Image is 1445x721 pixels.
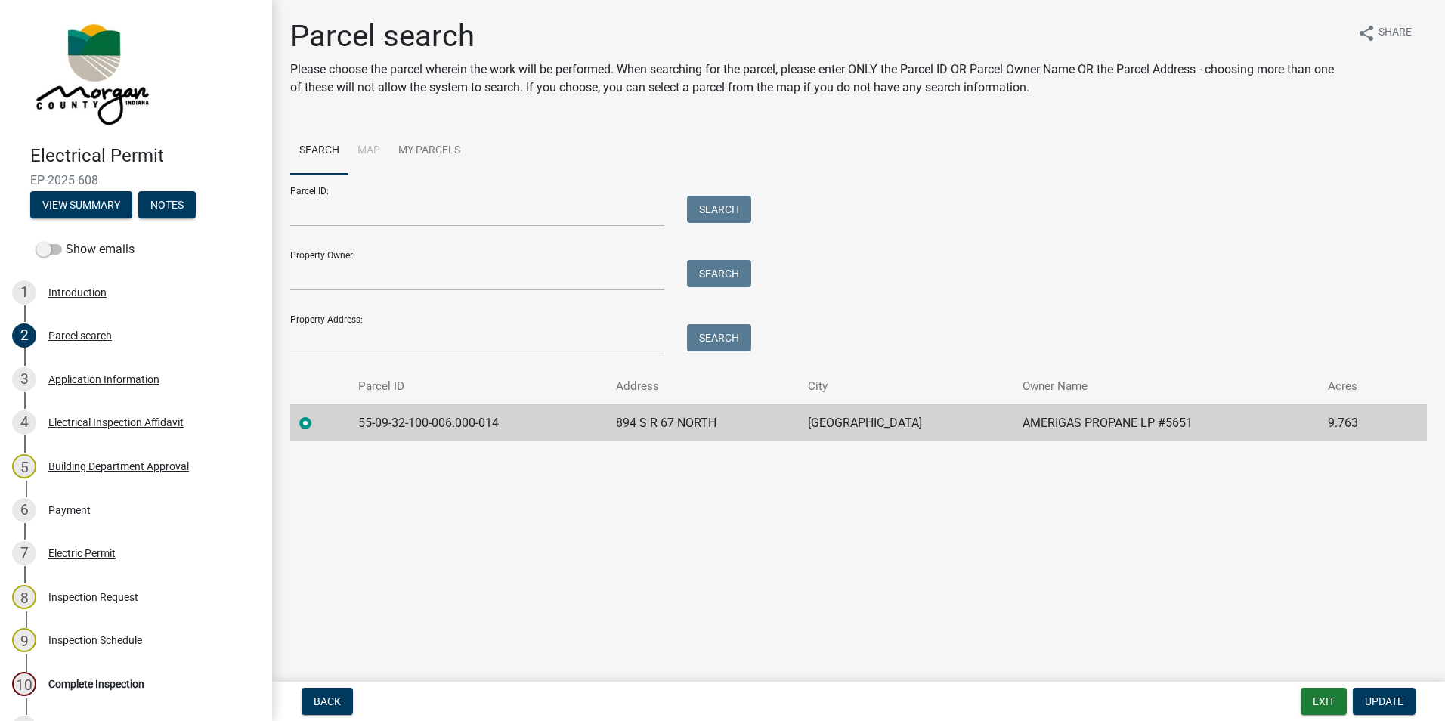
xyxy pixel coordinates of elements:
[48,679,144,689] div: Complete Inspection
[314,695,341,707] span: Back
[290,127,348,175] a: Search
[687,324,751,351] button: Search
[48,417,184,428] div: Electrical Inspection Affidavit
[12,410,36,435] div: 4
[48,287,107,298] div: Introduction
[30,191,132,218] button: View Summary
[1353,688,1416,715] button: Update
[1319,369,1397,404] th: Acres
[389,127,469,175] a: My Parcels
[48,330,112,341] div: Parcel search
[349,404,607,441] td: 55-09-32-100-006.000-014
[290,60,1345,97] p: Please choose the parcel wherein the work will be performed. When searching for the parcel, pleas...
[48,461,189,472] div: Building Department Approval
[12,628,36,652] div: 9
[12,585,36,609] div: 8
[30,173,242,187] span: EP-2025-608
[1319,404,1397,441] td: 9.763
[1378,24,1412,42] span: Share
[799,369,1013,404] th: City
[1301,688,1347,715] button: Exit
[1357,24,1375,42] i: share
[687,196,751,223] button: Search
[12,280,36,305] div: 1
[30,16,152,129] img: Morgan County, Indiana
[12,672,36,696] div: 10
[1345,18,1424,48] button: shareShare
[302,688,353,715] button: Back
[12,323,36,348] div: 2
[30,200,132,212] wm-modal-confirm: Summary
[607,369,800,404] th: Address
[30,145,260,167] h4: Electrical Permit
[1365,695,1403,707] span: Update
[1013,404,1319,441] td: AMERIGAS PROPANE LP #5651
[12,498,36,522] div: 6
[687,260,751,287] button: Search
[12,541,36,565] div: 7
[12,454,36,478] div: 5
[290,18,1345,54] h1: Parcel search
[12,367,36,391] div: 3
[607,404,800,441] td: 894 S R 67 NORTH
[48,548,116,559] div: Electric Permit
[48,374,159,385] div: Application Information
[48,592,138,602] div: Inspection Request
[138,191,196,218] button: Notes
[799,404,1013,441] td: [GEOGRAPHIC_DATA]
[1013,369,1319,404] th: Owner Name
[349,369,607,404] th: Parcel ID
[36,240,135,258] label: Show emails
[138,200,196,212] wm-modal-confirm: Notes
[48,505,91,515] div: Payment
[48,635,142,645] div: Inspection Schedule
